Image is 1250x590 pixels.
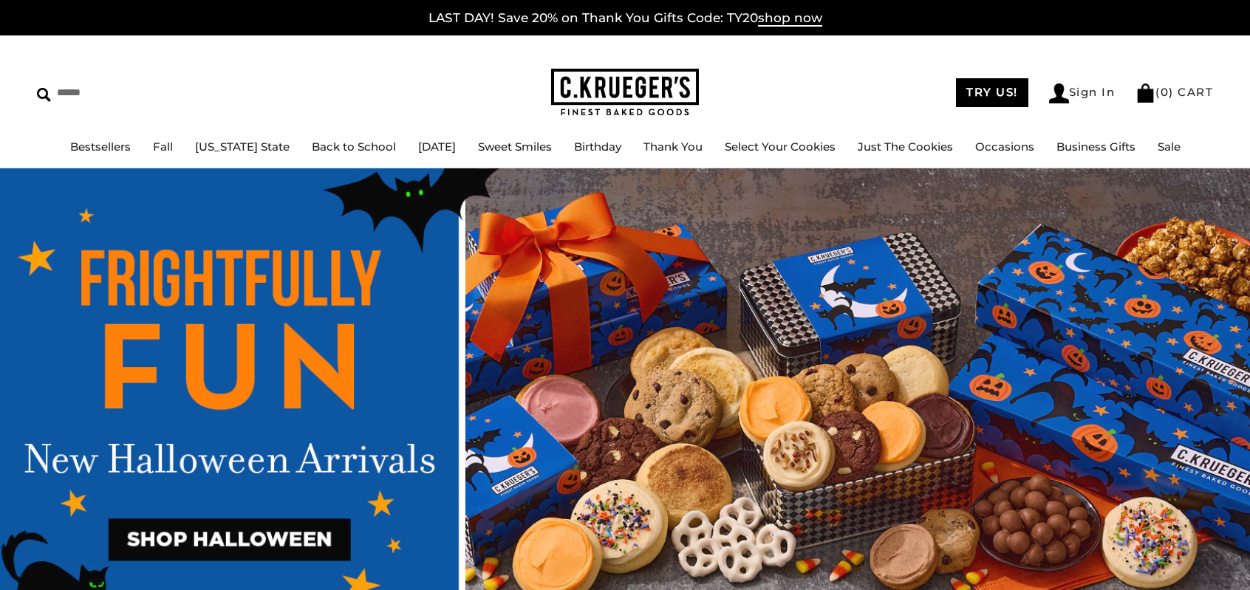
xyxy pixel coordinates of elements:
a: Occasions [975,140,1034,154]
a: Sign In [1049,83,1116,103]
img: Account [1049,83,1069,103]
a: Fall [153,140,173,154]
input: Search [37,81,213,104]
a: Birthday [574,140,621,154]
a: Just The Cookies [858,140,953,154]
span: shop now [758,10,822,27]
a: Business Gifts [1056,140,1135,154]
a: Back to School [312,140,396,154]
a: Bestsellers [70,140,131,154]
a: Select Your Cookies [725,140,836,154]
a: LAST DAY! Save 20% on Thank You Gifts Code: TY20shop now [428,10,822,27]
a: Sweet Smiles [478,140,552,154]
span: 0 [1161,85,1169,99]
img: Search [37,88,51,102]
img: C.KRUEGER'S [551,69,699,117]
a: TRY US! [956,78,1028,107]
a: [DATE] [418,140,456,154]
a: [US_STATE] State [195,140,290,154]
a: Thank You [643,140,703,154]
a: Sale [1158,140,1181,154]
img: Bag [1135,83,1155,103]
a: (0) CART [1135,85,1213,99]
